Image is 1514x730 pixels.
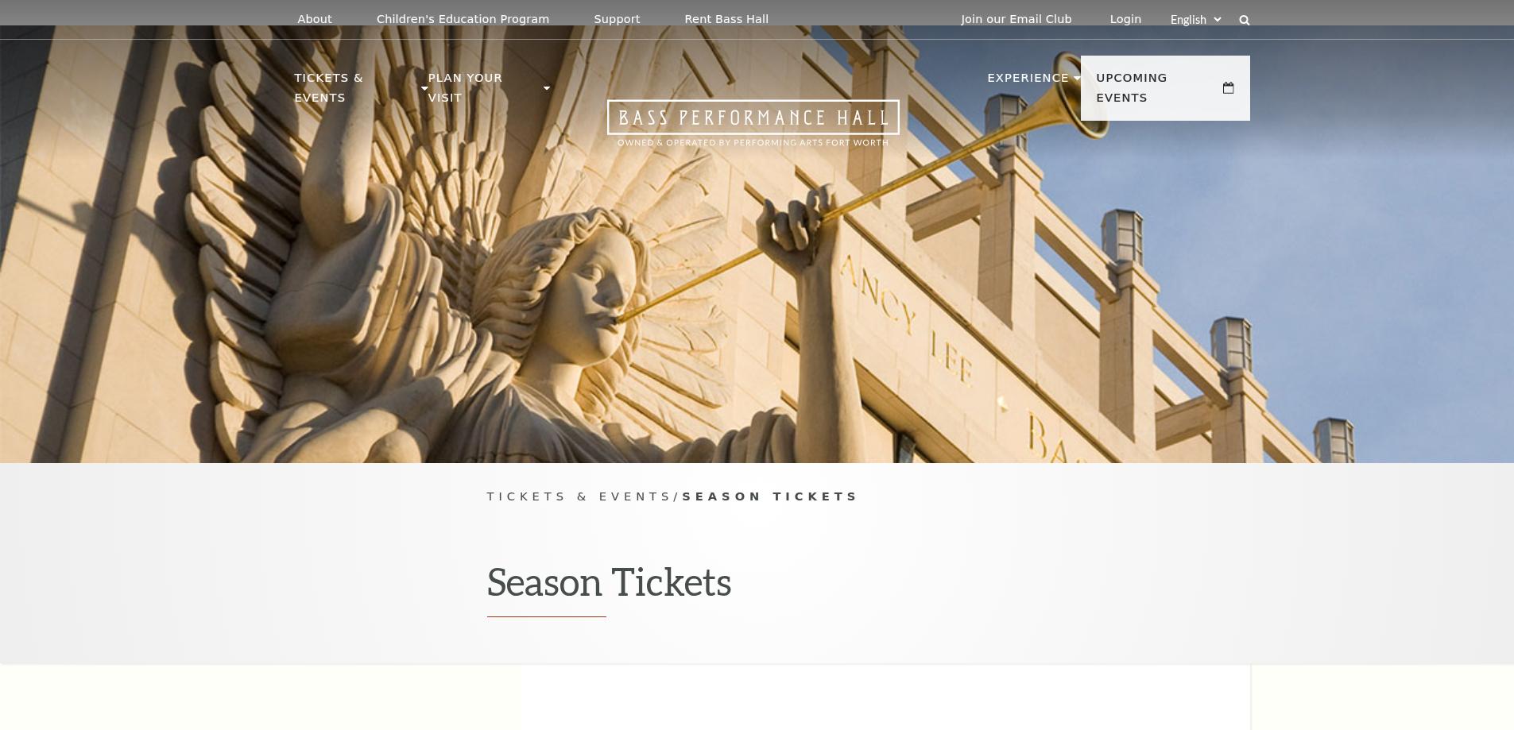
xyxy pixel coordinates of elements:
[987,68,1069,97] p: Experience
[1167,12,1224,27] select: Select:
[594,13,641,26] p: Support
[298,13,332,26] p: About
[685,13,769,26] p: Rent Bass Hall
[377,13,550,26] p: Children's Education Program
[487,487,1028,507] p: /
[295,68,418,117] p: Tickets & Events
[428,68,540,117] p: Plan Your Visit
[487,489,674,503] span: Tickets & Events
[487,558,1028,617] h1: Season Tickets
[1097,68,1220,117] p: Upcoming Events
[682,489,860,503] span: Season Tickets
